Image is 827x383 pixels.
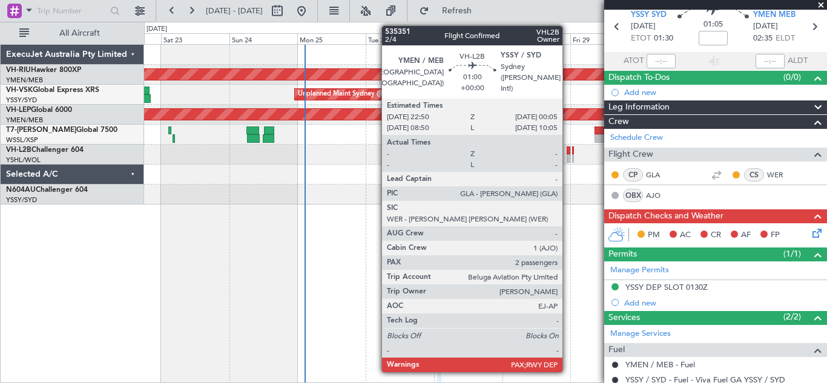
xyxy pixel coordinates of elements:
[6,106,31,114] span: VH-LEP
[6,67,31,74] span: VH-RIU
[6,146,84,154] a: VH-L2BChallenger 604
[37,2,107,20] input: Trip Number
[631,33,651,45] span: ETOT
[767,169,794,180] a: WER
[6,186,36,194] span: N604AU
[783,71,801,83] span: (0/0)
[608,247,637,261] span: Permits
[631,21,656,33] span: [DATE]
[753,9,796,21] span: YMEN MEB
[6,87,33,94] span: VH-VSK
[711,229,721,241] span: CR
[6,96,37,105] a: YSSY/SYD
[6,126,117,134] a: T7-[PERSON_NAME]Global 7500
[648,229,660,241] span: PM
[6,106,72,114] a: VH-LEPGlobal 6000
[744,168,764,182] div: CS
[502,33,571,44] div: Thu 28
[434,33,502,44] div: Wed 27
[6,186,88,194] a: N604AUChallenger 604
[6,116,43,125] a: YMEN/MEB
[608,343,625,357] span: Fuel
[608,311,640,325] span: Services
[753,21,778,33] span: [DATE]
[206,5,263,16] span: [DATE] - [DATE]
[570,33,639,44] div: Fri 29
[623,168,643,182] div: CP
[31,29,128,38] span: All Aircraft
[229,33,298,44] div: Sun 24
[625,359,695,370] a: YMEN / MEB - Fuel
[6,76,43,85] a: YMEN/MEB
[366,33,434,44] div: Tue 26
[6,136,38,145] a: WSSL/XSP
[646,169,673,180] a: GLA
[147,24,167,34] div: [DATE]
[753,33,773,45] span: 02:35
[6,87,99,94] a: VH-VSKGlobal Express XRS
[624,87,821,97] div: Add new
[297,33,366,44] div: Mon 25
[646,190,673,201] a: AJO
[610,328,671,340] a: Manage Services
[703,19,723,31] span: 01:05
[608,148,653,162] span: Flight Crew
[624,55,644,67] span: ATOT
[771,229,780,241] span: FP
[413,1,486,21] button: Refresh
[680,229,691,241] span: AC
[610,132,663,144] a: Schedule Crew
[623,189,643,202] div: OBX
[647,54,676,68] input: --:--
[6,195,37,205] a: YSSY/SYD
[783,247,801,260] span: (1/1)
[624,298,821,308] div: Add new
[631,9,667,21] span: YSSY SYD
[432,7,483,15] span: Refresh
[6,155,41,165] a: YSHL/WOL
[161,33,229,44] div: Sat 23
[741,229,751,241] span: AF
[6,146,31,154] span: VH-L2B
[783,310,801,323] span: (2/2)
[610,264,669,277] a: Manage Permits
[625,282,708,292] div: YSSY DEP SLOT 0130Z
[298,85,447,103] div: Unplanned Maint Sydney ([PERSON_NAME] Intl)
[6,67,81,74] a: VH-RIUHawker 800XP
[654,33,673,45] span: 01:30
[788,55,808,67] span: ALDT
[6,126,76,134] span: T7-[PERSON_NAME]
[608,209,723,223] span: Dispatch Checks and Weather
[776,33,795,45] span: ELDT
[608,100,670,114] span: Leg Information
[608,115,629,129] span: Crew
[13,24,131,43] button: All Aircraft
[608,71,670,85] span: Dispatch To-Dos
